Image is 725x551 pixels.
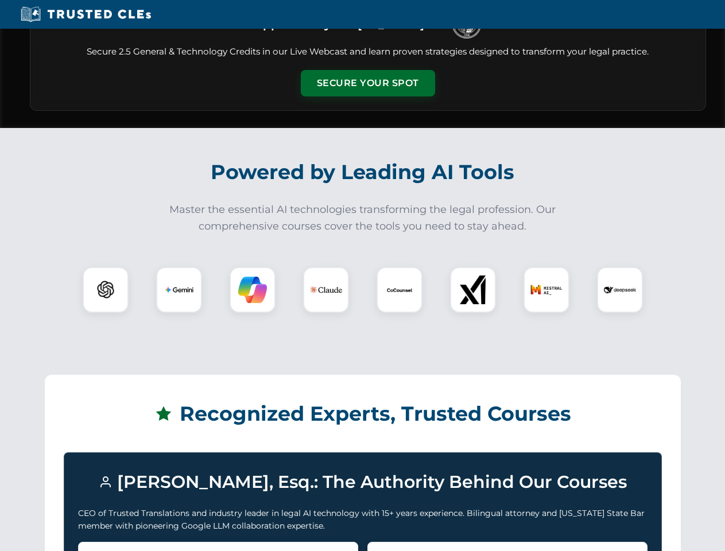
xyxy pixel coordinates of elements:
[459,275,487,304] img: xAI Logo
[301,70,435,96] button: Secure Your Spot
[377,267,422,313] div: CoCounsel
[303,267,349,313] div: Claude
[310,274,342,306] img: Claude Logo
[156,267,202,313] div: Gemini
[44,45,692,59] p: Secure 2.5 General & Technology Credits in our Live Webcast and learn proven strategies designed ...
[524,267,569,313] div: Mistral AI
[604,274,636,306] img: DeepSeek Logo
[162,201,564,235] p: Master the essential AI technologies transforming the legal profession. Our comprehensive courses...
[64,394,662,434] h2: Recognized Experts, Trusted Courses
[450,267,496,313] div: xAI
[83,267,129,313] div: ChatGPT
[165,275,193,304] img: Gemini Logo
[530,274,563,306] img: Mistral AI Logo
[238,275,267,304] img: Copilot Logo
[45,152,681,192] h2: Powered by Leading AI Tools
[89,273,122,306] img: ChatGPT Logo
[78,467,648,498] h3: [PERSON_NAME], Esq.: The Authority Behind Our Courses
[385,275,414,304] img: CoCounsel Logo
[597,267,643,313] div: DeepSeek
[230,267,276,313] div: Copilot
[78,507,648,533] p: CEO of Trusted Translations and industry leader in legal AI technology with 15+ years experience....
[17,6,154,23] img: Trusted CLEs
